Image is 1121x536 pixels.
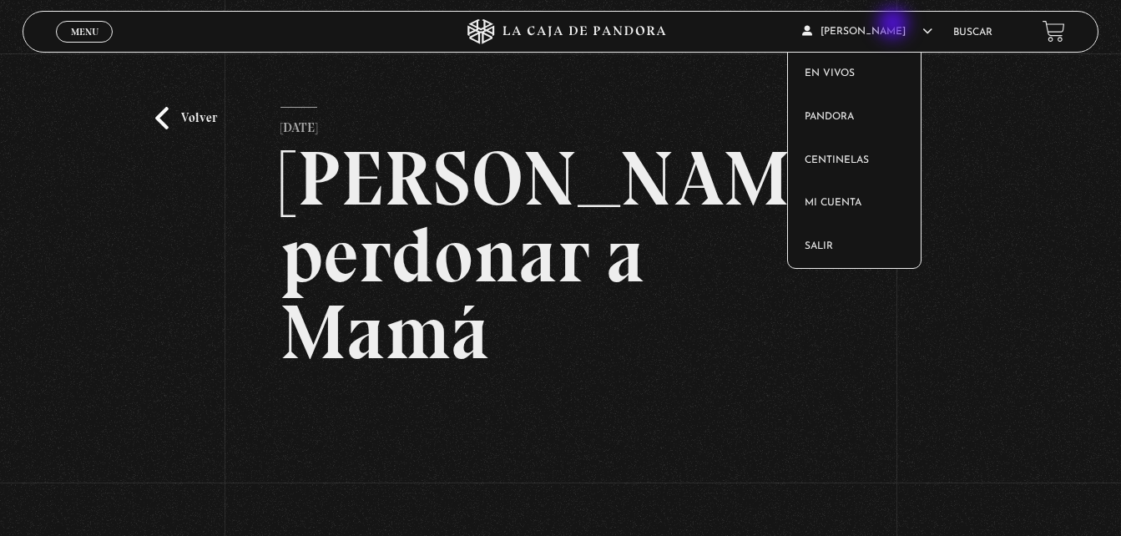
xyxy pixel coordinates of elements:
[65,41,104,53] span: Cerrar
[802,27,932,37] span: [PERSON_NAME]
[953,28,992,38] a: Buscar
[71,27,98,37] span: Menu
[788,96,921,139] a: Pandora
[788,139,921,183] a: Centinelas
[280,140,840,371] h2: [PERSON_NAME] perdonar a Mamá
[155,107,217,129] a: Volver
[788,225,921,269] a: Salir
[788,182,921,225] a: Mi cuenta
[1043,20,1065,43] a: View your shopping cart
[788,53,921,96] a: En vivos
[280,107,317,140] p: [DATE]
